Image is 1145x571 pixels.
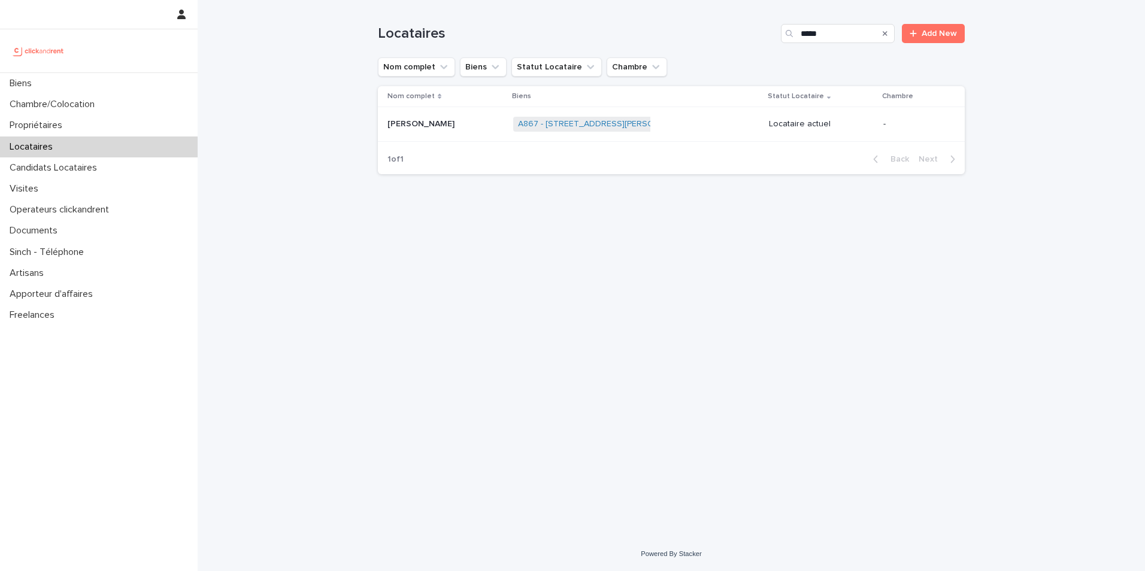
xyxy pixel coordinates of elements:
[5,162,107,174] p: Candidats Locataires
[922,29,957,38] span: Add New
[919,155,945,163] span: Next
[768,90,824,103] p: Statut Locataire
[512,90,531,103] p: Biens
[914,154,965,165] button: Next
[460,57,507,77] button: Biens
[607,57,667,77] button: Chambre
[883,155,909,163] span: Back
[378,107,965,142] tr: [PERSON_NAME][PERSON_NAME] A867 - [STREET_ADDRESS][PERSON_NAME] Locataire actuel-
[5,247,93,258] p: Sinch - Téléphone
[5,183,48,195] p: Visites
[378,25,776,42] h1: Locataires
[518,119,690,129] a: A867 - [STREET_ADDRESS][PERSON_NAME]
[5,120,72,131] p: Propriétaires
[5,225,67,236] p: Documents
[511,57,602,77] button: Statut Locataire
[882,90,913,103] p: Chambre
[387,90,435,103] p: Nom complet
[5,141,62,153] p: Locataires
[378,57,455,77] button: Nom complet
[5,309,64,321] p: Freelances
[641,550,701,557] a: Powered By Stacker
[883,119,946,129] p: -
[864,154,914,165] button: Back
[902,24,965,43] a: Add New
[5,204,119,215] p: Operateurs clickandrent
[387,117,457,129] p: [PERSON_NAME]
[769,119,874,129] p: Locataire actuel
[5,99,104,110] p: Chambre/Colocation
[10,39,68,63] img: UCB0brd3T0yccxBKYDjQ
[5,78,41,89] p: Biens
[5,288,102,300] p: Apporteur d'affaires
[781,24,895,43] input: Search
[378,145,413,174] p: 1 of 1
[5,268,53,279] p: Artisans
